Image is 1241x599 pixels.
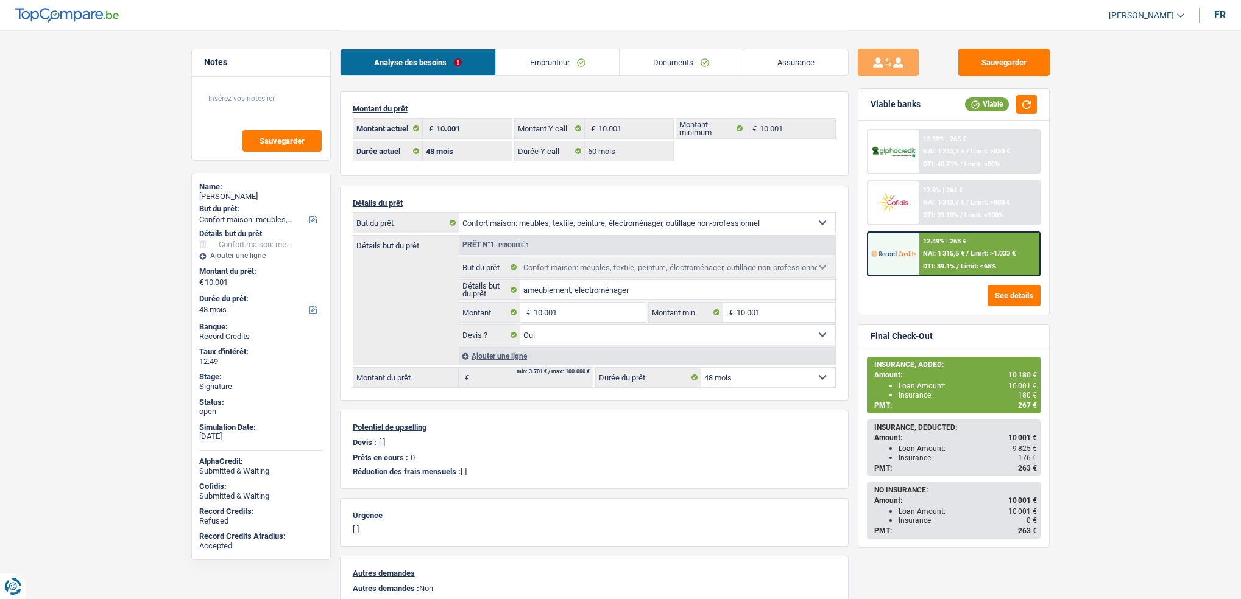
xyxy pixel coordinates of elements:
[199,357,323,366] div: 12.49
[874,371,1037,379] div: Amount:
[1109,10,1174,21] span: [PERSON_NAME]
[515,141,585,161] label: Durée Y call
[966,198,969,206] span: /
[353,104,836,113] p: Montant du prêt
[966,250,969,257] span: /
[923,160,958,168] span: DTI: 40.71%
[746,119,760,138] span: €
[1018,454,1037,462] span: 176 €
[596,368,701,387] label: Durée du prêt:
[459,241,532,249] div: Prêt n°1
[353,141,423,161] label: Durée actuel
[459,257,521,277] label: But du prêt
[1008,507,1037,516] span: 10 001 €
[515,119,585,138] label: Montant Y call
[1013,444,1037,453] span: 9 825 €
[353,511,836,520] p: Urgence
[1008,433,1037,442] span: 10 001 €
[923,237,966,245] div: 12.49% | 263 €
[874,433,1037,442] div: Amount:
[964,160,1000,168] span: Limit: <50%
[871,145,916,159] img: AlphaCredit
[199,432,323,441] div: [DATE]
[199,541,323,551] div: Accepted
[1008,371,1037,379] span: 10 180 €
[874,496,1037,505] div: Amount:
[871,191,916,214] img: Cofidis
[199,398,323,407] div: Status:
[964,211,1003,219] span: Limit: <100%
[199,482,323,491] div: Cofidis:
[958,49,1050,76] button: Sauvegarder
[971,147,1010,155] span: Limit: >850 €
[923,198,964,206] span: NAI: 1 313,7 €
[199,229,323,239] div: Détails but du prêt
[871,242,916,265] img: Record Credits
[199,516,323,526] div: Refused
[459,280,521,299] label: Détails but du prêt
[874,464,1037,472] div: PMT:
[353,119,423,138] label: Montant actuel
[353,422,836,432] p: Potentiel de upselling
[923,135,966,143] div: 12.99% | 265 €
[353,525,836,534] p: [-]
[423,119,436,138] span: €
[199,531,323,541] div: Record Credits Atradius:
[411,453,415,462] p: 0
[353,368,459,387] label: Montant du prêt
[956,262,959,270] span: /
[988,285,1041,306] button: See details
[199,267,320,276] label: Montant du prêt:
[459,368,472,387] span: €
[199,251,323,260] div: Ajouter une ligne
[874,527,1037,535] div: PMT:
[923,262,955,270] span: DTI: 39.1%
[620,49,743,75] a: Documents
[520,303,534,322] span: €
[199,491,323,501] div: Submitted & Waiting
[676,119,746,138] label: Montant minimum
[517,369,590,374] div: min: 3.701 € / max: 100.000 €
[1214,9,1226,21] div: fr
[341,49,496,75] a: Analyse des besoins
[874,486,1037,494] div: NO INSURANCE:
[353,584,836,593] p: Non
[899,391,1037,399] div: Insurance:
[379,438,385,447] p: [-]
[199,332,323,342] div: Record Credits
[353,213,459,233] label: But du prêt
[199,204,320,214] label: But du prêt:
[459,347,835,365] div: Ajouter une ligne
[353,236,459,250] label: Détails but du prêt
[971,198,1010,206] span: Limit: >800 €
[353,584,419,593] span: Autres demandes :
[723,303,737,322] span: €
[1027,516,1037,525] span: 0 €
[199,278,203,287] span: €
[1018,401,1037,410] span: 267 €
[260,137,305,145] span: Sauvegarder
[960,160,963,168] span: /
[199,182,323,192] div: Name:
[899,444,1037,453] div: Loan Amount:
[1008,382,1037,390] span: 10 001 €
[199,382,323,391] div: Signature
[966,147,969,155] span: /
[743,49,848,75] a: Assurance
[353,198,836,208] p: Détails du prêt
[1099,5,1184,26] a: [PERSON_NAME]
[199,457,323,466] div: AlphaCredit:
[971,250,1016,257] span: Limit: >1.033 €
[899,507,1037,516] div: Loan Amount:
[199,407,323,416] div: open
[923,147,964,155] span: NAI: 1 233,3 €
[353,569,836,578] p: Autres demandes
[199,294,320,304] label: Durée du prêt:
[199,422,323,432] div: Simulation Date:
[459,325,521,345] label: Devis ?
[965,97,1009,111] div: Viable
[459,303,521,322] label: Montant
[353,453,408,462] p: Prêts en cours :
[923,250,964,257] span: NAI: 1 315,5 €
[1008,496,1037,505] span: 10 001 €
